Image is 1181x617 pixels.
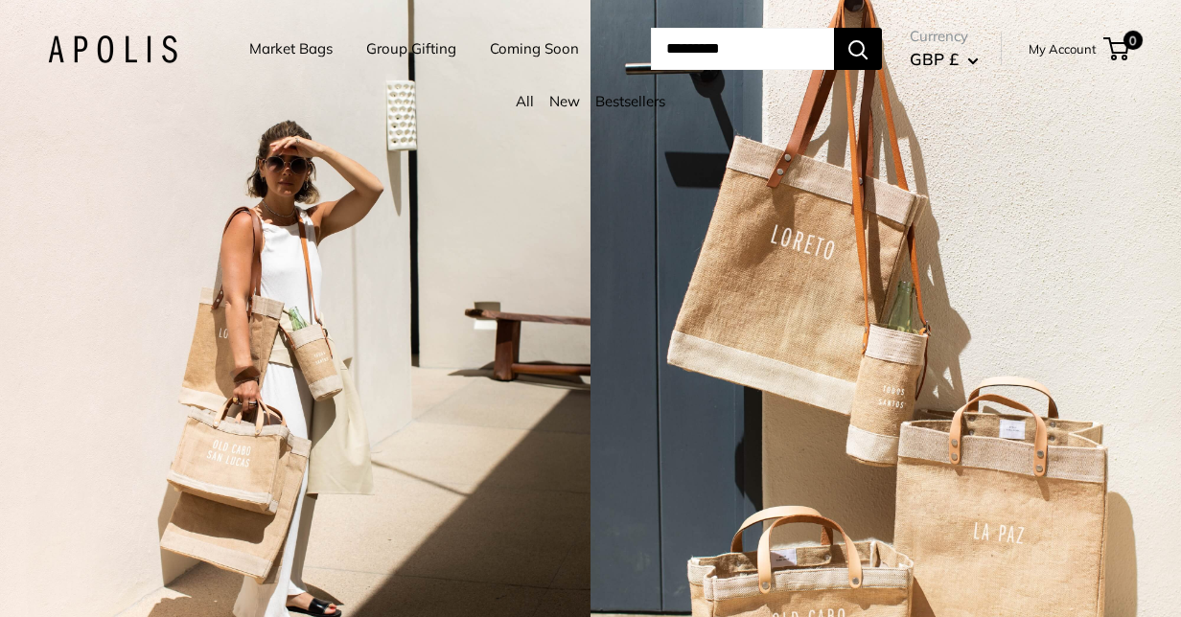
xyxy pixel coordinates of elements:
input: Search... [651,28,834,70]
a: 0 [1105,37,1129,60]
a: Group Gifting [366,35,456,62]
span: Currency [910,23,979,50]
img: Apolis [48,35,177,63]
a: Coming Soon [490,35,579,62]
button: GBP £ [910,44,979,75]
a: All [516,92,534,110]
span: GBP £ [910,49,959,69]
a: Bestsellers [595,92,665,110]
span: 0 [1123,31,1143,50]
a: Market Bags [249,35,333,62]
a: My Account [1029,37,1097,60]
button: Search [834,28,882,70]
a: New [549,92,580,110]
